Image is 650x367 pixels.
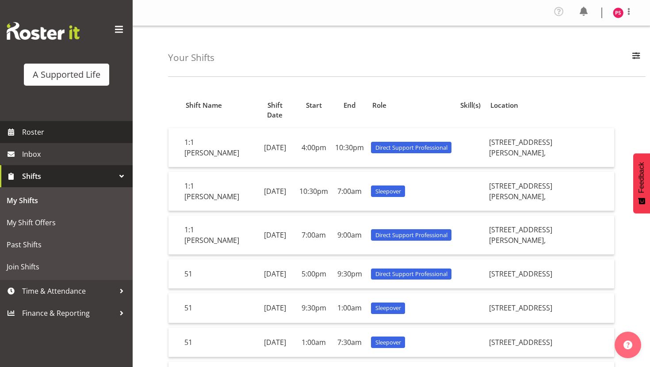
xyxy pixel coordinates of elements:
[332,293,367,323] td: 1:00am
[181,328,254,357] td: 51
[486,128,614,167] td: [STREET_ADDRESS][PERSON_NAME],
[486,172,614,211] td: [STREET_ADDRESS][PERSON_NAME],
[486,328,614,357] td: [STREET_ADDRESS]
[181,172,254,211] td: 1:1 [PERSON_NAME]
[296,128,332,167] td: 4:00pm
[22,170,115,183] span: Shifts
[254,128,296,167] td: [DATE]
[168,53,214,63] h4: Your Shifts
[623,341,632,349] img: help-xxl-2.png
[490,100,609,110] div: Location
[33,68,100,81] div: A Supported Life
[486,293,614,323] td: [STREET_ADDRESS]
[486,259,614,289] td: [STREET_ADDRESS]
[633,153,650,213] button: Feedback - Show survey
[332,259,367,289] td: 9:30pm
[254,259,296,289] td: [DATE]
[296,172,332,211] td: 10:30pm
[638,162,646,193] span: Feedback
[2,189,130,212] a: My Shifts
[486,216,614,255] td: [STREET_ADDRESS][PERSON_NAME],
[296,259,332,289] td: 5:00pm
[332,216,367,255] td: 9:00am
[7,22,80,40] img: Rosterit website logo
[296,328,332,357] td: 1:00am
[375,338,401,347] span: Sleepover
[372,100,450,110] div: Role
[22,306,115,320] span: Finance & Reporting
[296,293,332,323] td: 9:30pm
[336,100,362,110] div: End
[254,328,296,357] td: [DATE]
[332,328,367,357] td: 7:30am
[332,172,367,211] td: 7:00am
[186,100,249,110] div: Shift Name
[254,216,296,255] td: [DATE]
[375,304,401,312] span: Sleepover
[181,216,254,255] td: 1:1 [PERSON_NAME]
[296,216,332,255] td: 7:00am
[375,187,401,196] span: Sleepover
[259,100,291,121] div: Shift Date
[2,256,130,278] a: Join Shifts
[375,144,447,152] span: Direct Support Professional
[2,234,130,256] a: Past Shifts
[332,128,367,167] td: 10:30pm
[254,172,296,211] td: [DATE]
[7,238,126,251] span: Past Shifts
[460,100,481,110] div: Skill(s)
[181,293,254,323] td: 51
[181,128,254,167] td: 1:1 [PERSON_NAME]
[613,8,623,18] img: poppy-spackman-hauiti11395.jpg
[375,231,447,239] span: Direct Support Professional
[22,284,115,298] span: Time & Attendance
[181,259,254,289] td: 51
[7,194,126,207] span: My Shifts
[301,100,326,110] div: Start
[22,125,128,139] span: Roster
[254,293,296,323] td: [DATE]
[2,212,130,234] a: My Shift Offers
[7,260,126,273] span: Join Shifts
[7,216,126,229] span: My Shift Offers
[22,148,128,161] span: Inbox
[627,48,646,68] button: Filter Employees
[375,270,447,278] span: Direct Support Professional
